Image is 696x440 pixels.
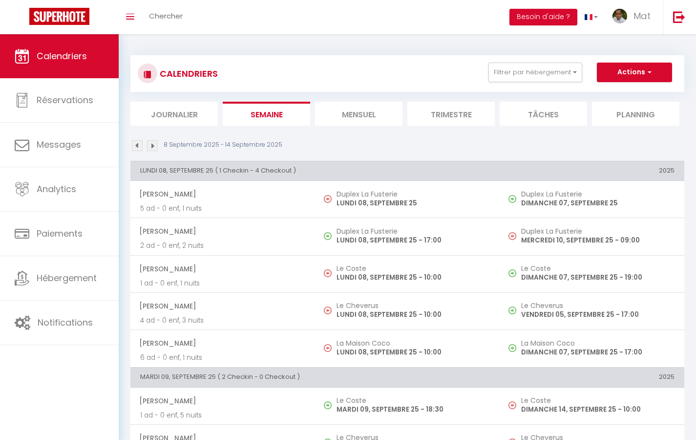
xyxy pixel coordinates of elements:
[521,272,675,283] p: DIMANCHE 07, SEPTEMBRE 25 - 19:00
[521,347,675,357] p: DIMANCHE 07, SEPTEMBRE 25 - 17:00
[508,307,516,314] img: NO IMAGE
[508,195,516,203] img: NO IMAGE
[508,344,516,352] img: NO IMAGE
[488,63,582,82] button: Filtrer par hébergement
[337,235,490,245] p: LUNDI 08, SEPTEMBRE 25 - 17:00
[597,63,672,82] button: Actions
[521,190,675,198] h5: Duplex La Fusterie
[37,272,97,284] span: Hébergement
[521,227,675,235] h5: Duplex La Fusterie
[521,264,675,272] h5: Le Coste
[500,368,684,387] th: 2025
[337,302,490,309] h5: Le Cheverus
[337,227,490,235] h5: Duplex La Fusterie
[521,404,675,415] p: DIMANCHE 14, SEPTEMBRE 25 - 10:00
[612,9,627,23] img: ...
[324,195,332,203] img: NO IMAGE
[139,222,305,241] span: [PERSON_NAME]
[140,410,305,420] p: 1 ad - 0 enf, 5 nuits
[130,368,500,387] th: MARDI 09, SEPTEMBRE 25 ( 2 Checkin - 0 Checkout )
[508,401,516,409] img: NO IMAGE
[407,102,495,126] li: Trimestre
[130,102,218,126] li: Journalier
[139,297,305,315] span: [PERSON_NAME]
[139,392,305,410] span: [PERSON_NAME]
[223,102,310,126] li: Semaine
[337,190,490,198] h5: Duplex La Fusterie
[337,309,490,320] p: LUNDI 08, SEPTEMBRE 25 - 10:00
[139,334,305,352] span: [PERSON_NAME]
[164,140,282,150] p: 8 Septembre 2025 - 14 Septembre 2025
[130,161,500,180] th: LUNDI 08, SEPTEMBRE 25 ( 1 Checkin - 4 Checkout )
[140,241,305,251] p: 2 ad - 0 enf, 2 nuits
[337,347,490,357] p: LUNDI 08, SEPTEMBRE 25 - 10:00
[324,269,332,277] img: NO IMAGE
[38,316,93,329] span: Notifications
[8,4,37,33] button: Ouvrir le widget de chat LiveChat
[509,9,577,25] button: Besoin d'aide ?
[140,352,305,363] p: 6 ad - 0 enf, 1 nuits
[521,235,675,245] p: MERCREDI 10, SEPTEMBRE 25 - 09:00
[633,10,651,22] span: Mat
[521,198,675,208] p: DIMANCHE 07, SEPTEMBRE 25
[37,94,93,106] span: Réservations
[37,227,83,240] span: Paiements
[337,404,490,415] p: MARDI 09, SEPTEMBRE 25 - 18:30
[37,183,76,195] span: Analytics
[337,272,490,283] p: LUNDI 08, SEPTEMBRE 25 - 10:00
[521,302,675,309] h5: Le Cheverus
[592,102,679,126] li: Planning
[337,339,490,347] h5: La Maison Coco
[324,307,332,314] img: NO IMAGE
[140,203,305,214] p: 5 ad - 0 enf, 1 nuits
[37,138,81,151] span: Messages
[500,161,684,180] th: 2025
[500,102,587,126] li: Tâches
[315,102,402,126] li: Mensuel
[140,278,305,288] p: 1 ad - 0 enf, 1 nuits
[157,63,218,85] h3: CALENDRIERS
[29,8,89,25] img: Super Booking
[337,198,490,208] p: LUNDI 08, SEPTEMBRE 25
[673,11,685,23] img: logout
[337,264,490,272] h5: Le Coste
[37,50,87,62] span: Calendriers
[337,396,490,404] h5: Le Coste
[521,339,675,347] h5: La Maison Coco
[508,232,516,240] img: NO IMAGE
[139,260,305,278] span: [PERSON_NAME]
[521,396,675,404] h5: Le Coste
[139,185,305,203] span: [PERSON_NAME]
[149,11,183,21] span: Chercher
[324,344,332,352] img: NO IMAGE
[508,269,516,277] img: NO IMAGE
[521,309,675,320] p: VENDREDI 05, SEPTEMBRE 25 - 17:00
[140,315,305,326] p: 4 ad - 0 enf, 3 nuits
